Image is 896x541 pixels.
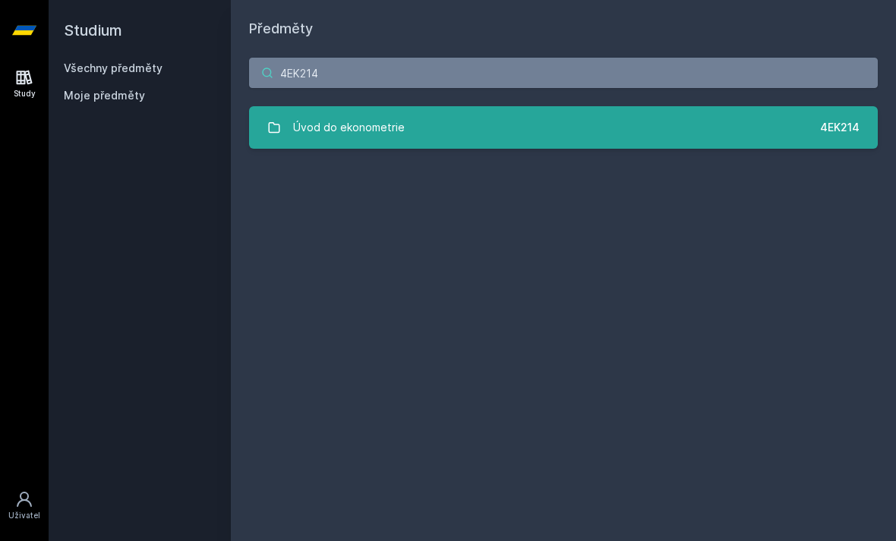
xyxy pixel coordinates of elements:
h1: Předměty [249,18,878,39]
div: Úvod do ekonometrie [293,112,405,143]
a: Uživatel [3,483,46,529]
a: Úvod do ekonometrie 4EK214 [249,106,878,149]
input: Název nebo ident předmětu… [249,58,878,88]
a: Study [3,61,46,107]
div: 4EK214 [820,120,860,135]
div: Study [14,88,36,99]
span: Moje předměty [64,88,145,103]
div: Uživatel [8,510,40,521]
a: Všechny předměty [64,61,162,74]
